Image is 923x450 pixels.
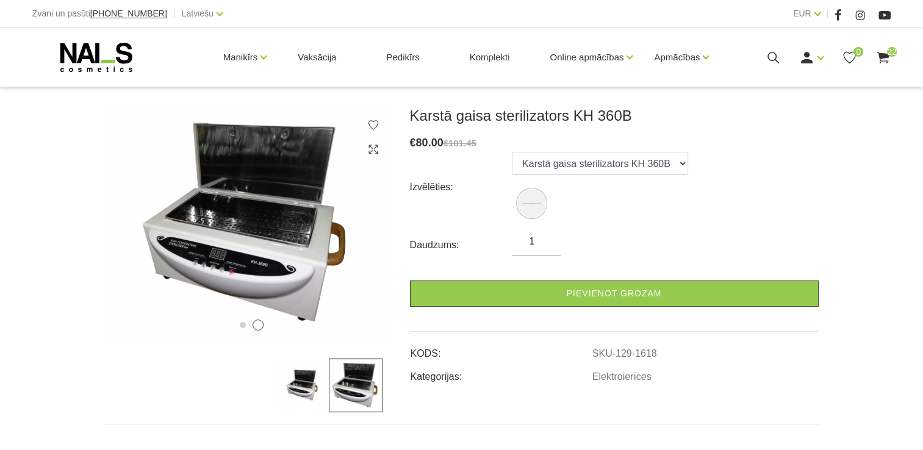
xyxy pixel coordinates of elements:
[444,138,476,148] s: €101.45
[410,177,512,197] div: Izvēlēties:
[288,28,346,87] a: Vaksācija
[842,50,857,65] a: 0
[253,320,264,330] button: 2 of 2
[654,33,700,82] a: Apmācības
[105,107,392,340] img: ...
[853,47,863,57] span: 0
[410,361,592,384] td: Kategorijas:
[410,107,819,125] h3: Karstā gaisa sterilizators KH 360B
[887,47,897,57] span: 22
[592,371,652,382] a: Elektroierīces
[410,338,592,361] td: KODS:
[223,33,258,82] a: Manikīrs
[518,190,545,217] img: Karstā gaisa sterilizators KH 360B
[793,6,811,21] a: EUR
[329,359,382,412] img: ...
[875,50,891,65] a: 22
[376,28,429,87] a: Pedikīrs
[173,6,176,21] span: |
[460,28,520,87] a: Komplekti
[32,6,167,21] div: Zvani un pasūti
[240,322,246,328] button: 1 of 2
[410,235,512,255] div: Daudzums:
[275,359,329,412] img: ...
[592,348,657,359] a: SKU-129-1618
[410,137,416,149] span: €
[90,9,167,18] a: [PHONE_NUMBER]
[416,137,444,149] span: 80.00
[182,6,214,21] a: Latviešu
[550,33,623,82] a: Online apmācības
[410,280,819,307] a: Pievienot grozam
[827,6,829,21] span: |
